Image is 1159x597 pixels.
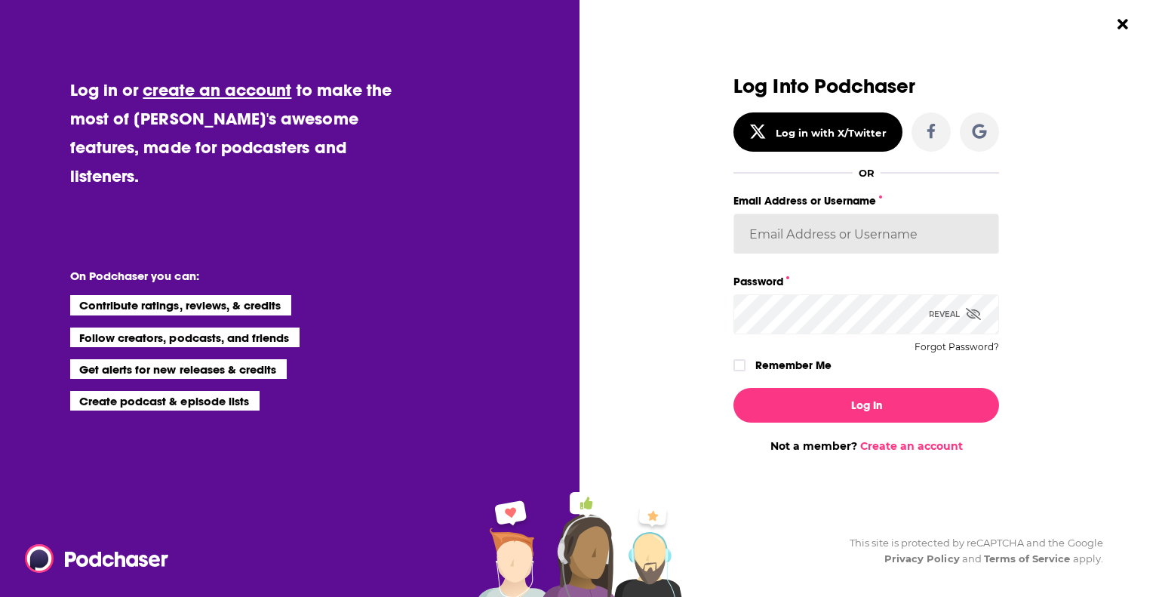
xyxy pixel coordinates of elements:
[733,439,999,453] div: Not a member?
[70,359,287,379] li: Get alerts for new releases & credits
[70,391,260,411] li: Create podcast & episode lists
[25,544,158,573] a: Podchaser - Follow, Share and Rate Podcasts
[838,535,1103,567] div: This site is protected by reCAPTCHA and the Google and apply.
[929,294,981,334] div: Reveal
[859,167,875,179] div: OR
[915,342,999,352] button: Forgot Password?
[70,269,372,283] li: On Podchaser you can:
[733,388,999,423] button: Log In
[25,544,170,573] img: Podchaser - Follow, Share and Rate Podcasts
[70,295,292,315] li: Contribute ratings, reviews, & credits
[984,552,1071,565] a: Terms of Service
[70,328,300,347] li: Follow creators, podcasts, and friends
[733,214,999,254] input: Email Address or Username
[1108,10,1137,38] button: Close Button
[776,127,887,139] div: Log in with X/Twitter
[755,355,832,375] label: Remember Me
[733,191,999,211] label: Email Address or Username
[733,112,902,152] button: Log in with X/Twitter
[884,552,960,565] a: Privacy Policy
[733,75,999,97] h3: Log Into Podchaser
[143,79,291,100] a: create an account
[860,439,963,453] a: Create an account
[733,272,999,291] label: Password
